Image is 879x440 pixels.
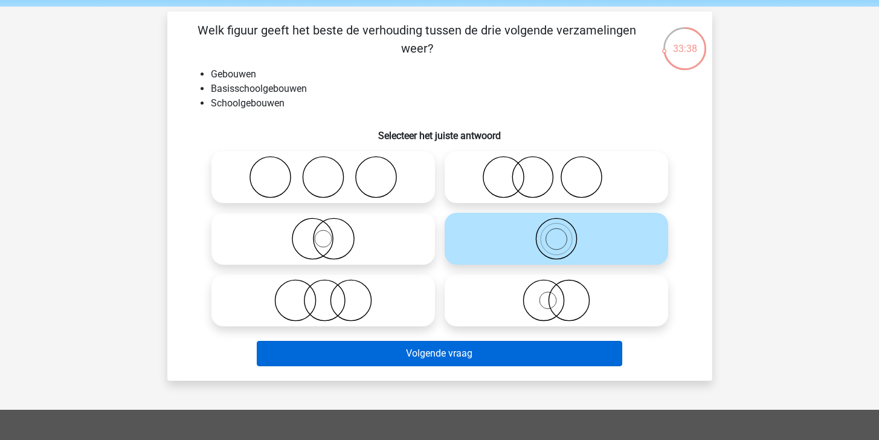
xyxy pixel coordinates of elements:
[662,26,707,56] div: 33:38
[211,96,693,111] li: Schoolgebouwen
[211,82,693,96] li: Basisschoolgebouwen
[211,67,693,82] li: Gebouwen
[187,21,648,57] p: Welk figuur geeft het beste de verhouding tussen de drie volgende verzamelingen weer?
[257,341,622,366] button: Volgende vraag
[187,120,693,141] h6: Selecteer het juiste antwoord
